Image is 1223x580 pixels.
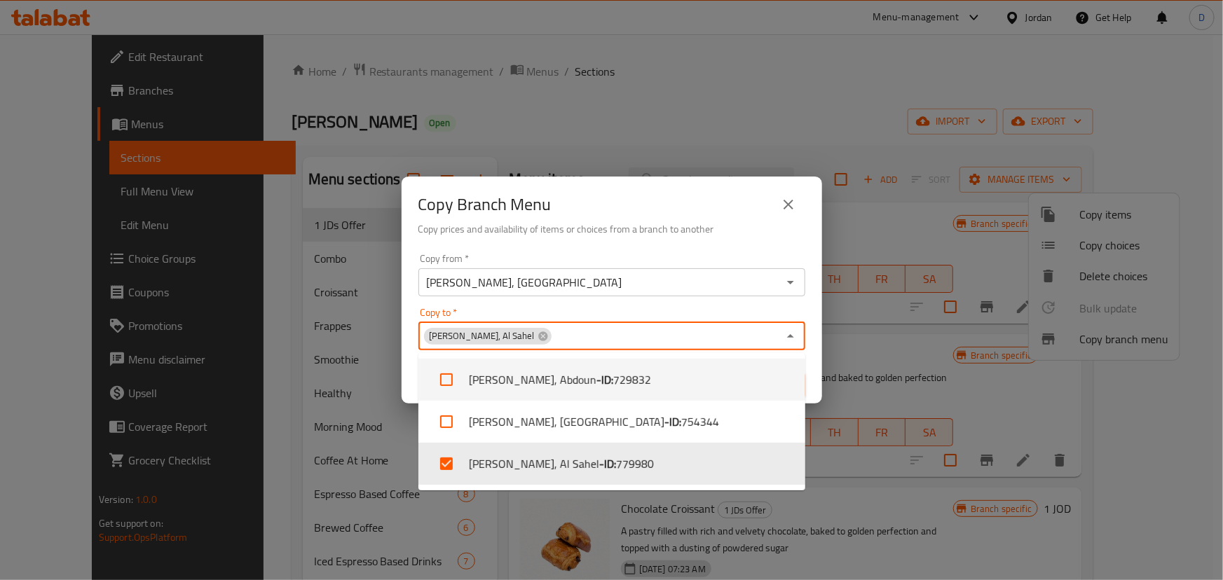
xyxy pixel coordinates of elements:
[616,455,654,472] span: 779980
[418,443,805,485] li: [PERSON_NAME], Al Sahel
[418,401,805,443] li: [PERSON_NAME], [GEOGRAPHIC_DATA]
[424,328,552,345] div: [PERSON_NAME], Al Sahel
[424,329,540,343] span: [PERSON_NAME], Al Sahel
[781,326,800,346] button: Close
[781,272,800,292] button: Open
[664,413,681,430] b: - ID:
[418,359,805,401] li: [PERSON_NAME], Abdoun
[772,188,805,221] button: close
[613,371,651,388] span: 729832
[596,371,613,388] b: - ID:
[418,193,552,216] h2: Copy Branch Menu
[418,221,805,237] h6: Copy prices and availability of items or choices from a branch to another
[599,455,616,472] b: - ID:
[681,413,719,430] span: 754344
